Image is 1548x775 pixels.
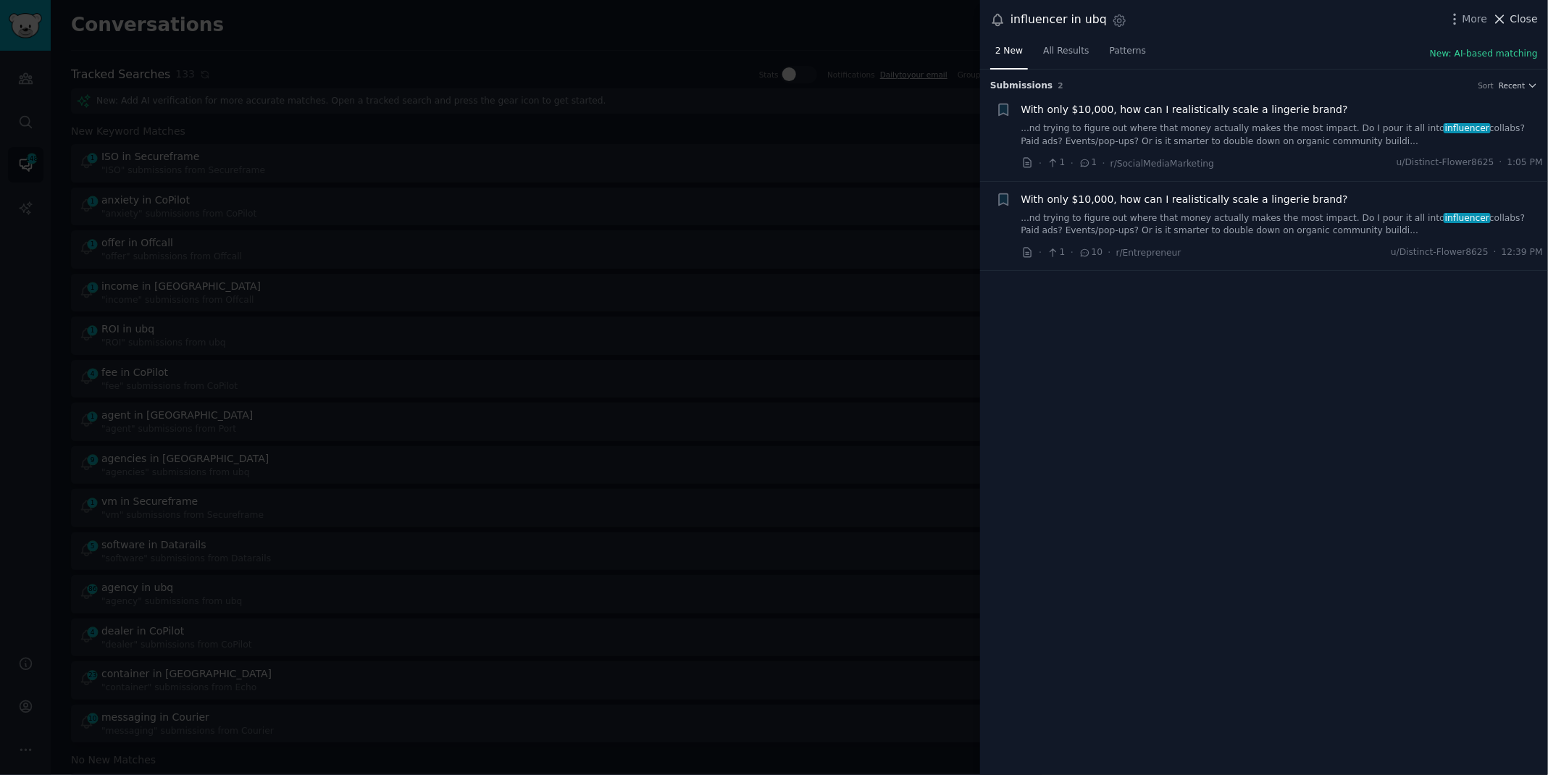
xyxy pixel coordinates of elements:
span: Recent [1499,80,1525,91]
a: With only $10,000, how can I realistically scale a lingerie brand? [1021,102,1348,117]
span: · [1071,245,1074,260]
span: r/SocialMediaMarketing [1110,159,1214,169]
a: 2 New [990,40,1028,70]
span: 2 New [995,45,1023,58]
span: influencer [1444,123,1491,133]
a: Patterns [1105,40,1151,70]
button: Close [1492,12,1538,27]
span: 10 [1079,246,1103,259]
div: Sort [1478,80,1494,91]
a: With only $10,000, how can I realistically scale a lingerie brand? [1021,192,1348,207]
span: Close [1510,12,1538,27]
span: 1 [1047,246,1065,259]
span: · [1499,156,1502,169]
span: Submission s [990,80,1053,93]
span: 12:39 PM [1502,246,1543,259]
span: · [1039,245,1042,260]
a: ...nd trying to figure out where that money actually makes the most impact. Do I pour it all into... [1021,212,1544,238]
span: · [1039,156,1042,171]
a: All Results [1038,40,1094,70]
button: More [1447,12,1488,27]
span: 1:05 PM [1507,156,1543,169]
span: Patterns [1110,45,1146,58]
span: 1 [1047,156,1065,169]
span: 2 [1058,81,1063,90]
span: · [1108,245,1110,260]
span: · [1103,156,1105,171]
a: ...nd trying to figure out where that money actually makes the most impact. Do I pour it all into... [1021,122,1544,148]
div: influencer in ubq [1011,11,1107,29]
span: 1 [1079,156,1097,169]
button: New: AI-based matching [1430,48,1538,61]
span: u/Distinct-Flower8625 [1397,156,1494,169]
span: · [1071,156,1074,171]
span: · [1494,246,1497,259]
span: More [1463,12,1488,27]
span: u/Distinct-Flower8625 [1391,246,1489,259]
span: r/Entrepreneur [1116,248,1181,258]
span: influencer [1444,213,1491,223]
span: All Results [1043,45,1089,58]
button: Recent [1499,80,1538,91]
